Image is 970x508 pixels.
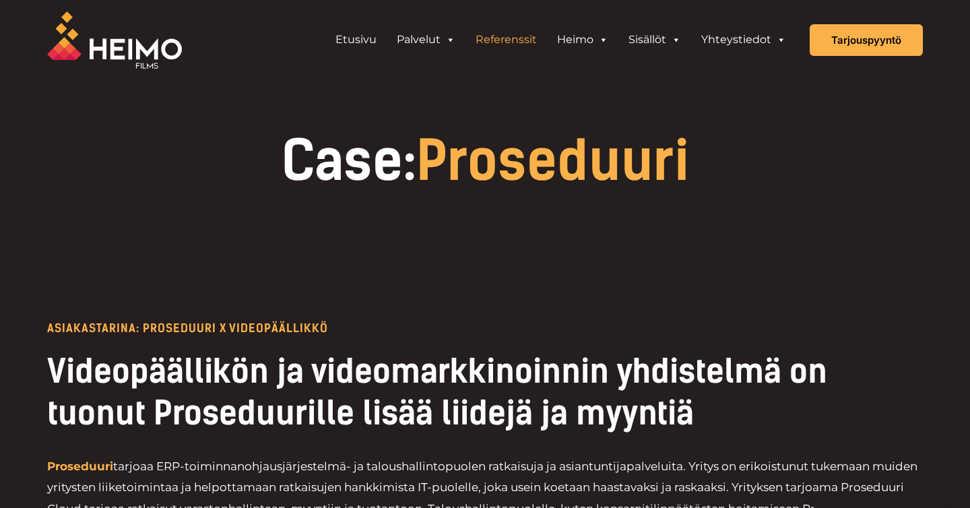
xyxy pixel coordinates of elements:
[387,26,465,53] a: Palvelut
[282,129,416,193] span: Case:
[47,11,182,69] img: Heimo Filmsin logo
[810,24,923,56] a: Tarjouspyyntö
[325,26,387,53] a: Etusivu
[618,26,691,53] a: Sisällöt
[47,350,923,435] h2: Videopäällikön ja videomarkkinoinnin yhdistelmä on tuonut Proseduurille lisää liidejä ja myyntiä
[465,26,547,53] a: Referenssit
[691,26,796,53] a: Yhteystiedot
[47,323,923,334] p: Asiakastarina: Proseduuri X Videopäällikkö
[47,134,923,188] h1: Proseduuri
[47,459,113,473] a: Proseduuri
[547,26,618,53] a: Heimo
[319,26,803,53] aside: Header Widget 1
